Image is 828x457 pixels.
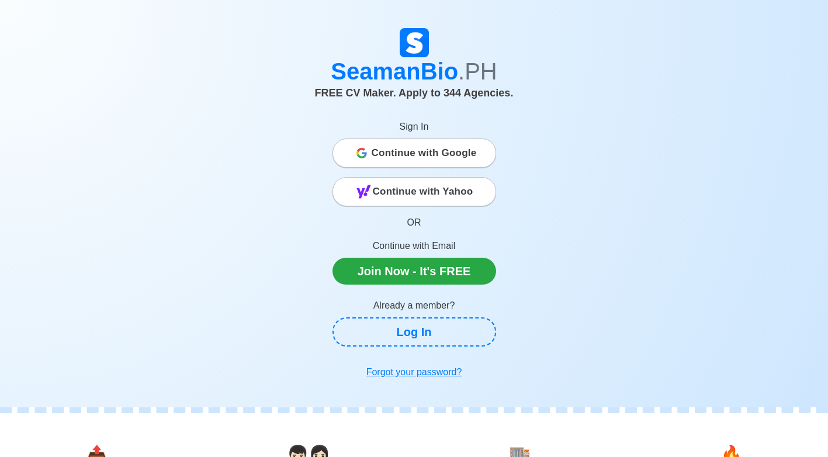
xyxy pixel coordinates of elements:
button: Continue with Google [332,139,496,168]
p: Already a member? [332,299,496,313]
p: OR [332,216,496,230]
h1: SeamanBio [90,57,739,85]
span: Continue with Google [372,141,477,165]
span: Continue with Yahoo [373,180,473,203]
button: Continue with Yahoo [332,177,496,206]
img: Logo [400,28,429,57]
u: Forgot your password? [366,367,462,377]
a: Forgot your password? [332,361,496,384]
p: Sign In [332,120,496,134]
a: Log In [332,317,496,347]
span: .PH [458,58,497,84]
a: Join Now - It's FREE [332,258,496,285]
span: FREE CV Maker. Apply to 344 Agencies. [315,87,514,99]
p: Continue with Email [332,239,496,253]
